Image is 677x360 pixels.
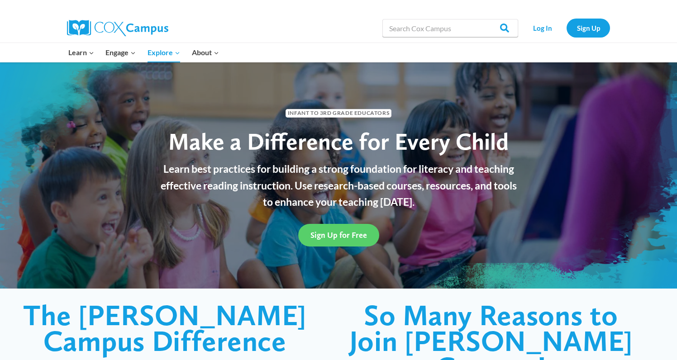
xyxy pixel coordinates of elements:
[523,19,562,37] a: Log In
[68,47,94,58] span: Learn
[382,19,518,37] input: Search Cox Campus
[105,47,136,58] span: Engage
[23,298,306,359] span: The [PERSON_NAME] Campus Difference
[298,224,379,246] a: Sign Up for Free
[67,20,168,36] img: Cox Campus
[62,43,224,62] nav: Primary Navigation
[286,109,391,118] span: Infant to 3rd Grade Educators
[192,47,219,58] span: About
[310,230,367,240] span: Sign Up for Free
[523,19,610,37] nav: Secondary Navigation
[168,127,509,156] span: Make a Difference for Every Child
[567,19,610,37] a: Sign Up
[155,161,522,210] p: Learn best practices for building a strong foundation for literacy and teaching effective reading...
[148,47,180,58] span: Explore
